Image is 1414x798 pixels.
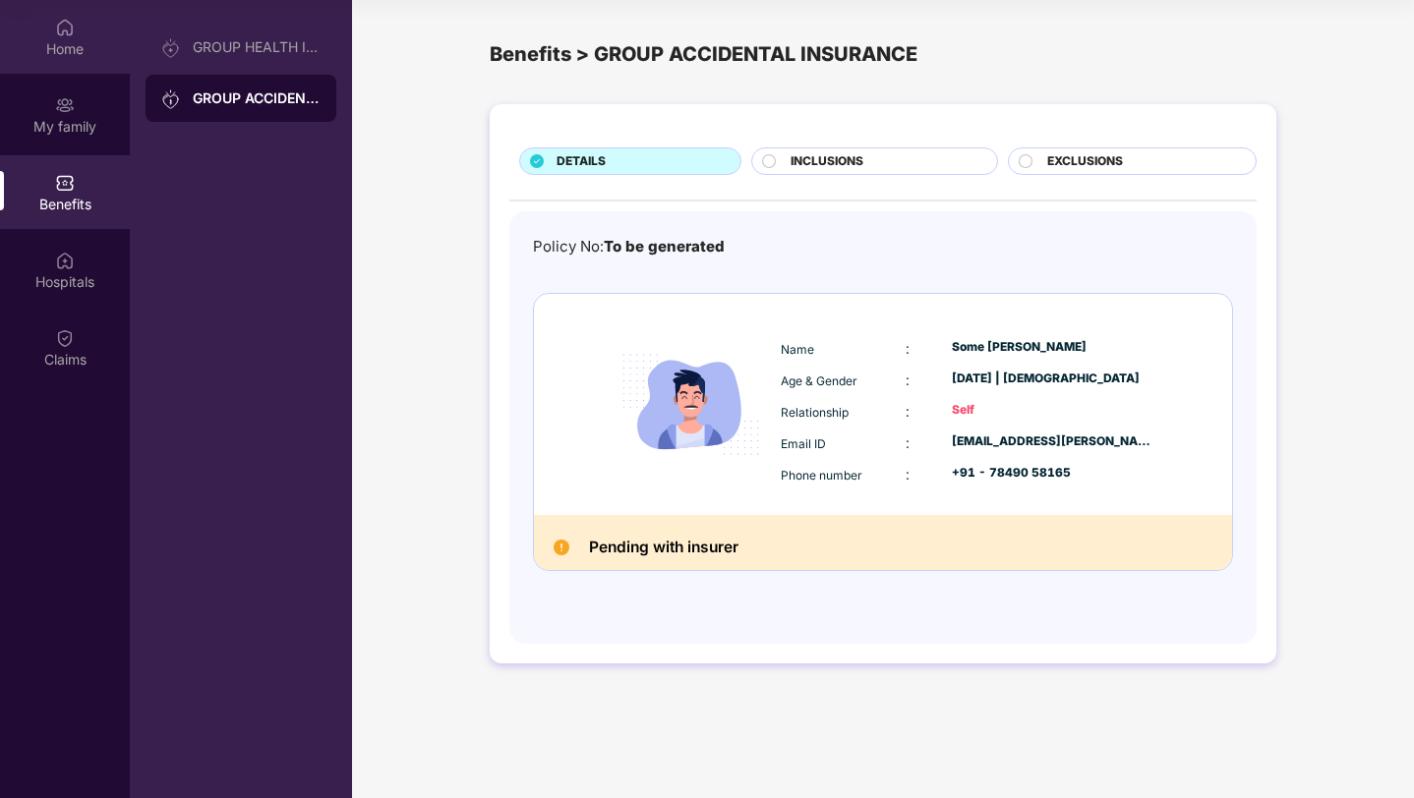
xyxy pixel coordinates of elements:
[554,540,569,555] img: Pending
[952,338,1154,357] div: Some [PERSON_NAME]
[781,436,826,451] span: Email ID
[906,340,910,357] span: :
[55,251,75,270] img: svg+xml;base64,PHN2ZyBpZD0iSG9zcGl0YWxzIiB4bWxucz0iaHR0cDovL3d3dy53My5vcmcvMjAwMC9zdmciIHdpZHRoPS...
[589,535,738,561] h2: Pending with insurer
[161,38,181,58] img: svg+xml;base64,PHN2ZyB3aWR0aD0iMjAiIGhlaWdodD0iMjAiIHZpZXdCb3g9IjAgMCAyMCAyMCIgZmlsbD0ibm9uZSIgeG...
[490,39,1276,70] div: Benefits > GROUP ACCIDENTAL INSURANCE
[791,152,863,171] span: INCLUSIONS
[193,88,321,108] div: GROUP ACCIDENTAL INSURANCE
[952,401,1154,420] div: Self
[1047,152,1123,171] span: EXCLUSIONS
[906,466,910,483] span: :
[952,370,1154,388] div: [DATE] | [DEMOGRAPHIC_DATA]
[161,89,181,109] img: svg+xml;base64,PHN2ZyB3aWR0aD0iMjAiIGhlaWdodD0iMjAiIHZpZXdCb3g9IjAgMCAyMCAyMCIgZmlsbD0ibm9uZSIgeG...
[55,18,75,37] img: svg+xml;base64,PHN2ZyBpZD0iSG9tZSIgeG1sbnM9Imh0dHA6Ly93d3cudzMub3JnLzIwMDAvc3ZnIiB3aWR0aD0iMjAiIG...
[906,403,910,420] span: :
[606,319,776,489] img: icon
[557,152,606,171] span: DETAILS
[604,237,725,256] span: To be generated
[906,371,910,388] span: :
[952,464,1154,483] div: +91 - 78490 58165
[781,468,862,483] span: Phone number
[906,434,910,451] span: :
[533,235,725,258] div: Policy No:
[55,95,75,115] img: svg+xml;base64,PHN2ZyB3aWR0aD0iMjAiIGhlaWdodD0iMjAiIHZpZXdCb3g9IjAgMCAyMCAyMCIgZmlsbD0ibm9uZSIgeG...
[781,405,849,420] span: Relationship
[781,342,814,357] span: Name
[781,373,857,388] span: Age & Gender
[55,173,75,193] img: svg+xml;base64,PHN2ZyBpZD0iQmVuZWZpdHMiIHhtbG5zPSJodHRwOi8vd3d3LnczLm9yZy8yMDAwL3N2ZyIgd2lkdGg9Ij...
[193,39,321,55] div: GROUP HEALTH INSURANCE
[952,432,1154,451] div: [EMAIL_ADDRESS][PERSON_NAME][DOMAIN_NAME]
[55,328,75,348] img: svg+xml;base64,PHN2ZyBpZD0iQ2xhaW0iIHhtbG5zPSJodHRwOi8vd3d3LnczLm9yZy8yMDAwL3N2ZyIgd2lkdGg9IjIwIi...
